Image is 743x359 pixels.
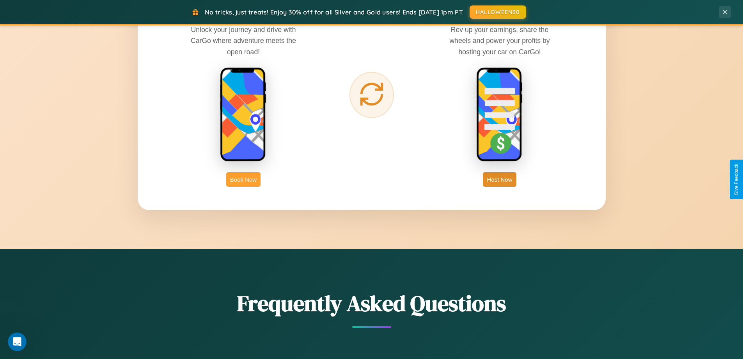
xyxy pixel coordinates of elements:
button: HALLOWEEN30 [470,5,526,19]
button: Host Now [483,172,516,187]
h2: Frequently Asked Questions [138,288,606,318]
img: host phone [476,67,523,163]
button: Book Now [226,172,261,187]
p: Rev up your earnings, share the wheels and power your profits by hosting your car on CarGo! [441,24,558,57]
img: rent phone [220,67,267,163]
div: Give Feedback [734,164,739,195]
span: No tricks, just treats! Enjoy 30% off for all Silver and Gold users! Ends [DATE] 1pm PT. [205,8,464,16]
iframe: Intercom live chat [8,332,27,351]
p: Unlock your journey and drive with CarGo where adventure meets the open road! [185,24,302,57]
